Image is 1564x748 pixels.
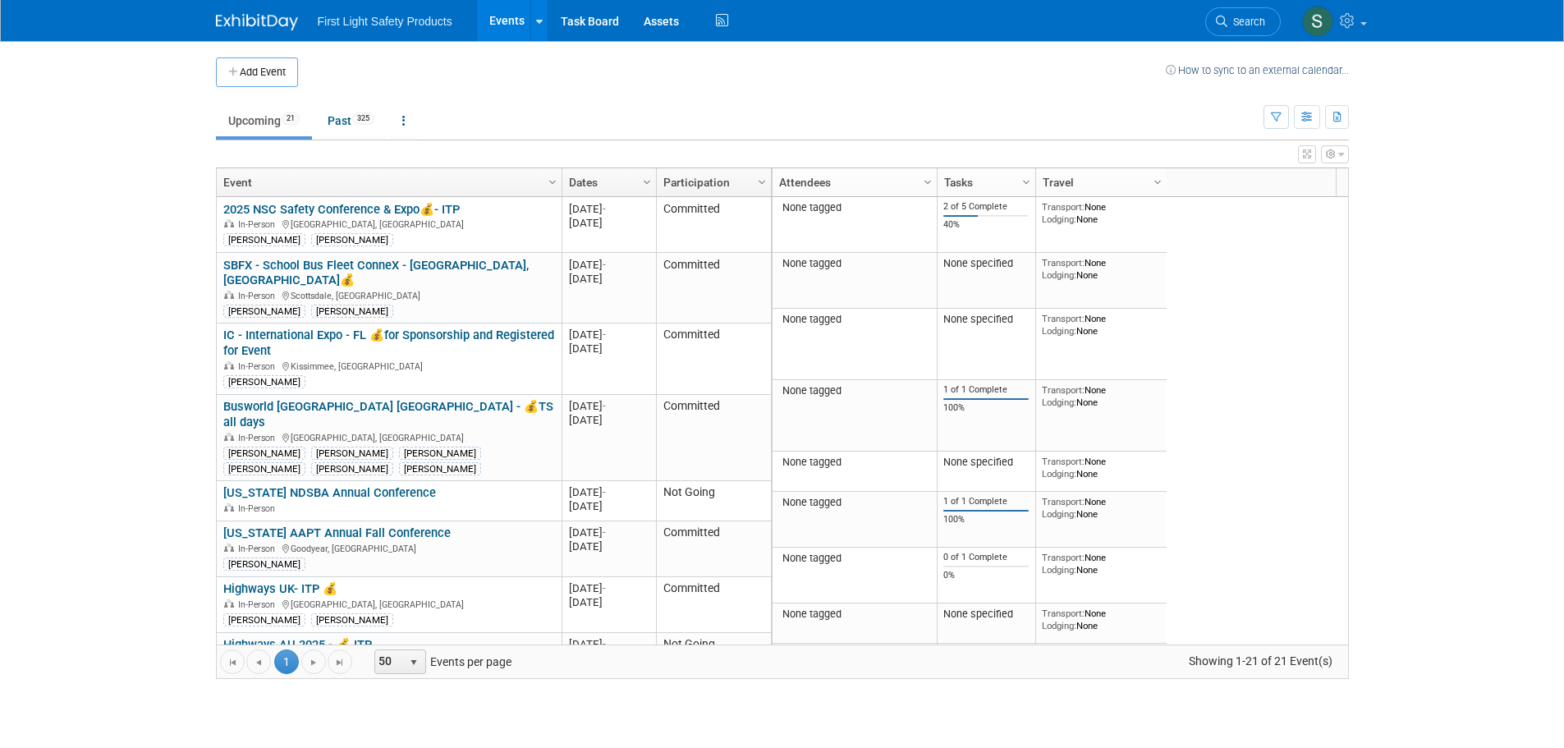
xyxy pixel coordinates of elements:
[223,558,305,571] div: [PERSON_NAME]
[656,521,771,577] td: Committed
[569,637,649,651] div: [DATE]
[663,168,760,196] a: Participation
[224,433,234,441] img: In-Person Event
[640,176,654,189] span: Column Settings
[778,257,930,270] div: None tagged
[943,456,1029,469] div: None specified
[224,544,234,552] img: In-Person Event
[1043,168,1156,196] a: Travel
[1173,649,1347,672] span: Showing 1-21 of 21 Event(s)
[407,656,420,669] span: select
[638,168,656,193] a: Column Settings
[656,481,771,521] td: Not Going
[1042,201,1160,225] div: None None
[223,447,305,460] div: [PERSON_NAME]
[223,288,554,302] div: Scottsdale, [GEOGRAPHIC_DATA]
[603,328,606,341] span: -
[399,447,481,460] div: [PERSON_NAME]
[238,361,280,372] span: In-Person
[1042,608,1085,619] span: Transport:
[603,486,606,498] span: -
[943,201,1029,213] div: 2 of 5 Complete
[223,305,305,318] div: [PERSON_NAME]
[569,168,645,196] a: Dates
[301,649,326,674] a: Go to the next page
[1042,496,1085,507] span: Transport:
[224,219,234,227] img: In-Person Event
[1042,384,1085,396] span: Transport:
[226,656,239,669] span: Go to the first page
[311,233,393,246] div: [PERSON_NAME]
[246,649,271,674] a: Go to the previous page
[569,399,649,413] div: [DATE]
[778,313,930,326] div: None tagged
[569,342,649,356] div: [DATE]
[569,258,649,272] div: [DATE]
[569,328,649,342] div: [DATE]
[1042,269,1076,281] span: Lodging:
[223,375,305,388] div: [PERSON_NAME]
[1042,552,1085,563] span: Transport:
[311,447,393,460] div: [PERSON_NAME]
[223,168,551,196] a: Event
[224,291,234,299] img: In-Person Event
[603,526,606,539] span: -
[328,649,352,674] a: Go to the last page
[569,413,649,427] div: [DATE]
[1042,257,1085,268] span: Transport:
[603,259,606,271] span: -
[1042,325,1076,337] span: Lodging:
[307,656,320,669] span: Go to the next page
[656,324,771,395] td: Committed
[755,176,768,189] span: Column Settings
[1042,620,1076,631] span: Lodging:
[274,649,299,674] span: 1
[1042,201,1085,213] span: Transport:
[224,503,234,512] img: In-Person Event
[1042,397,1076,408] span: Lodging:
[223,217,554,231] div: [GEOGRAPHIC_DATA], [GEOGRAPHIC_DATA]
[569,202,649,216] div: [DATE]
[1042,456,1085,467] span: Transport:
[224,361,234,369] img: In-Person Event
[1149,168,1167,193] a: Column Settings
[223,359,554,373] div: Kissimmee, [GEOGRAPHIC_DATA]
[311,613,393,626] div: [PERSON_NAME]
[778,456,930,469] div: None tagged
[778,552,930,565] div: None tagged
[238,219,280,230] span: In-Person
[1042,313,1160,337] div: None None
[943,384,1029,396] div: 1 of 1 Complete
[569,499,649,513] div: [DATE]
[779,168,926,196] a: Attendees
[943,570,1029,581] div: 0%
[216,14,298,30] img: ExhibitDay
[238,503,280,514] span: In-Person
[223,399,553,429] a: Busworld [GEOGRAPHIC_DATA] [GEOGRAPHIC_DATA] - 💰TS all days
[603,400,606,412] span: -
[1042,496,1160,520] div: None None
[1042,608,1160,631] div: None None
[1042,384,1160,408] div: None None
[778,201,930,214] div: None tagged
[238,291,280,301] span: In-Person
[353,649,528,674] span: Events per page
[1042,508,1076,520] span: Lodging:
[1166,64,1349,76] a: How to sync to an external calendar...
[778,608,930,621] div: None tagged
[223,202,460,217] a: 2025 NSC Safety Conference & Expo💰- ITP
[1042,468,1076,480] span: Lodging:
[282,112,300,125] span: 21
[238,544,280,554] span: In-Person
[656,395,771,481] td: Committed
[223,597,554,611] div: [GEOGRAPHIC_DATA], [GEOGRAPHIC_DATA]
[1205,7,1281,36] a: Search
[943,608,1029,621] div: None specified
[943,552,1029,563] div: 0 of 1 Complete
[921,176,934,189] span: Column Settings
[223,541,554,555] div: Goodyear, [GEOGRAPHIC_DATA]
[223,328,554,358] a: IC - International Expo - FL 💰for Sponsorship and Registered for Event
[1151,176,1164,189] span: Column Settings
[1020,176,1033,189] span: Column Settings
[224,599,234,608] img: In-Person Event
